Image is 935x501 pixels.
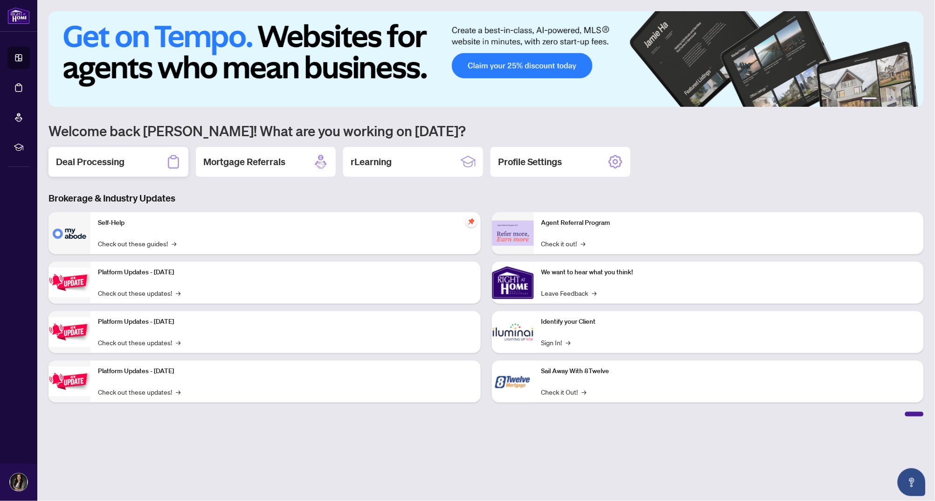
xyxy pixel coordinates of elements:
img: We want to hear what you think! [492,262,534,304]
button: 4 [896,97,900,101]
h2: Mortgage Referrals [203,155,285,168]
a: Check it Out!→ [541,387,587,397]
p: Identify your Client [541,317,917,327]
button: 3 [888,97,892,101]
p: Platform Updates - [DATE] [98,366,473,376]
p: Sail Away With 8Twelve [541,366,917,376]
img: Agent Referral Program [492,221,534,246]
img: Self-Help [48,212,90,254]
h2: rLearning [351,155,392,168]
a: Check it out!→ [541,238,586,249]
p: Platform Updates - [DATE] [98,317,473,327]
span: → [581,238,586,249]
button: 1 [862,97,877,101]
a: Leave Feedback→ [541,288,597,298]
span: → [592,288,597,298]
img: Profile Icon [10,473,28,491]
span: → [176,288,180,298]
a: Sign In!→ [541,337,571,348]
img: Platform Updates - July 21, 2025 [48,268,90,297]
img: logo [7,7,30,24]
img: Sail Away With 8Twelve [492,361,534,403]
p: Self-Help [98,218,473,228]
span: → [172,238,176,249]
h2: Profile Settings [498,155,562,168]
a: Check out these updates!→ [98,337,180,348]
a: Check out these updates!→ [98,288,180,298]
button: Open asap [898,468,926,496]
a: Check out these updates!→ [98,387,180,397]
img: Platform Updates - June 23, 2025 [48,367,90,396]
p: Agent Referral Program [541,218,917,228]
span: → [566,337,571,348]
span: pushpin [466,216,477,227]
button: 6 [911,97,914,101]
img: Identify your Client [492,311,534,353]
span: → [582,387,587,397]
p: Platform Updates - [DATE] [98,267,473,278]
a: Check out these guides!→ [98,238,176,249]
span: → [176,387,180,397]
img: Slide 0 [48,11,924,107]
button: 5 [903,97,907,101]
h3: Brokerage & Industry Updates [48,192,924,205]
h2: Deal Processing [56,155,125,168]
h1: Welcome back [PERSON_NAME]! What are you working on [DATE]? [48,122,924,139]
span: → [176,337,180,348]
p: We want to hear what you think! [541,267,917,278]
button: 2 [881,97,885,101]
img: Platform Updates - July 8, 2025 [48,317,90,347]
